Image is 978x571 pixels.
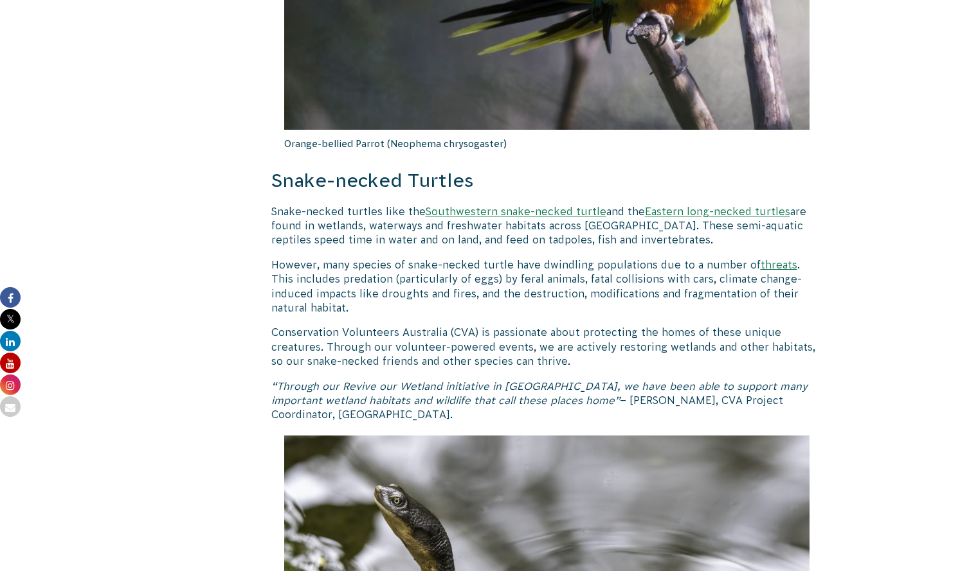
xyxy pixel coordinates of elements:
a: Southwestern snake-necked turtle [426,206,606,217]
p: Orange-bellied Parrot (Neophema chrysogaster) [284,130,810,158]
a: threats [761,259,797,270]
h3: Snake-necked Turtles [271,168,823,194]
em: “Through our Revive our Wetland initiative in [GEOGRAPHIC_DATA], we have been able to support man... [271,380,808,406]
p: – [PERSON_NAME], CVA Project Coordinator, [GEOGRAPHIC_DATA]. [271,379,823,422]
p: However, many species of snake-necked turtle have dwindling populations due to a number of . This... [271,258,823,315]
p: Conservation Volunteers Australia (CVA) is passionate about protecting the homes of these unique ... [271,325,823,368]
p: Snake-necked turtles like the and the are found in wetlands, waterways and freshwater habitats ac... [271,204,823,247]
a: Eastern long-necked turtles [645,206,790,217]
